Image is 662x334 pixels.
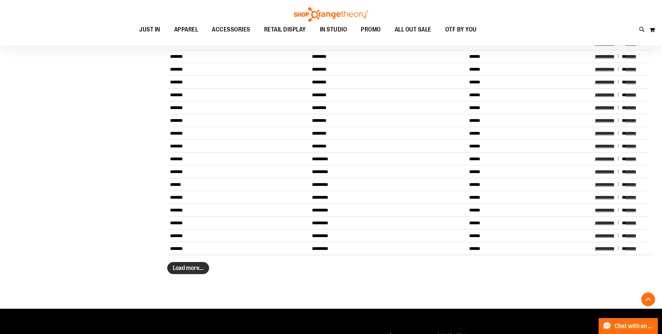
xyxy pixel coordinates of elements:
button: Chat with an Expert [599,318,658,334]
img: Shop Orangetheory [293,7,369,22]
span: Load more... [173,264,204,271]
span: ALL OUT SALE [395,22,431,37]
span: OTF BY YOU [445,22,477,37]
span: JUST IN [139,22,160,37]
span: RETAIL DISPLAY [264,22,306,37]
span: IN STUDIO [320,22,347,37]
span: PROMO [361,22,381,37]
span: Chat with an Expert [615,323,654,330]
span: ACCESSORIES [212,22,250,37]
button: Back To Top [641,292,655,306]
button: Load more... [167,262,209,274]
span: APPAREL [174,22,198,37]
